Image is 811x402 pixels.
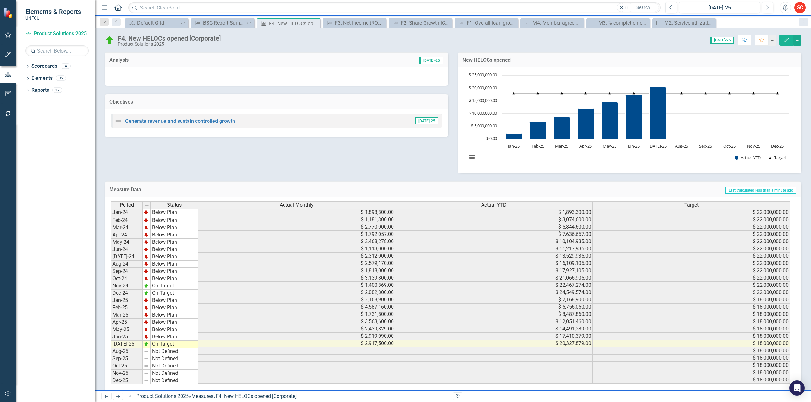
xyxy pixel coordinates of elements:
path: Jun-25, 17,410,379. Actual YTD. [626,95,642,139]
img: 8DAGhfEEPCf229AAAAAElFTkSuQmCC [144,363,149,368]
td: Below Plan [151,326,198,333]
text: $ 5,000,000.00 [471,123,497,129]
td: Below Plan [151,209,198,217]
text: Actual YTD [741,155,761,160]
path: Sep-25, 18,000,000. Target. [705,92,707,94]
td: Below Plan [151,268,198,275]
td: $ 13,529,935.00 [395,253,593,260]
span: [DATE]-25 [415,117,438,124]
path: Feb-25, 18,000,000. Target. [537,92,539,94]
td: Aug-24 [111,261,143,268]
path: Jan-25, 2,168,900. Actual YTD. [506,133,522,139]
td: Below Plan [151,319,198,326]
td: $ 17,410,379.00 [395,333,593,340]
td: Below Plan [151,224,198,231]
a: Product Solutions 2025 [136,393,189,399]
path: Dec-25, 18,000,000. Target. [776,92,779,94]
span: Period [120,202,134,208]
text: Target [774,155,786,160]
td: $ 1,731,800.00 [198,311,395,318]
td: $ 24,549,574.00 [395,289,593,296]
td: $ 22,000,000.00 [593,253,790,260]
td: Nov-24 [111,282,143,290]
td: $ 2,919,090.00 [198,333,395,340]
td: $ 22,000,000.00 [593,282,790,289]
div: Chart. Highcharts interactive chart. [464,72,795,167]
button: View chart menu, Chart [468,153,476,162]
td: Mar-25 [111,311,143,319]
text: Oct-25 [723,143,736,149]
td: $ 1,113,000.00 [198,245,395,253]
td: $ 3,563,600.00 [198,318,395,325]
img: TnMDeAgwAPMxUmUi88jYAAAAAElFTkSuQmCC [144,327,149,332]
div: F3. Net Income (ROA) (CORE) [Corporate] [335,19,385,27]
td: Jun-24 [111,246,143,253]
h3: Analysis [109,57,258,63]
td: $ 1,181,300.00 [198,216,395,223]
td: $ 2,917,500.00 [198,340,395,347]
td: $ 18,000,000.00 [593,318,790,325]
path: Oct-25, 18,000,000. Target. [728,92,731,94]
td: $ 18,000,000.00 [593,311,790,318]
td: $ 18,000,000.00 [593,369,790,376]
span: Actual YTD [481,202,507,208]
div: F2. Share Growth [Corporate] [401,19,450,27]
span: Target [684,202,699,208]
text: [DATE]-25 [648,143,667,149]
text: $ 20,000,000.00 [469,85,497,91]
text: May-25 [603,143,616,149]
td: $ 5,844,600.00 [395,223,593,231]
td: $ 18,000,000.00 [593,347,790,355]
img: TnMDeAgwAPMxUmUi88jYAAAAAElFTkSuQmCC [144,312,149,317]
td: Below Plan [151,253,198,261]
a: F1. Overall loan growth, including sold loans [Corporate] [456,19,516,27]
td: $ 2,168,900.00 [395,296,593,304]
img: TnMDeAgwAPMxUmUi88jYAAAAAElFTkSuQmCC [144,210,149,215]
img: 8DAGhfEEPCf229AAAAAElFTkSuQmCC [144,203,149,208]
td: Aug-25 [111,348,143,355]
td: Apr-24 [111,231,143,239]
a: Generate revenue and sustain controlled growth [125,118,235,124]
a: Scorecards [31,63,57,70]
td: [DATE]-25 [111,341,143,348]
td: $ 3,074,600.00 [395,216,593,223]
td: $ 18,000,000.00 [593,333,790,340]
td: $ 18,000,000.00 [593,355,790,362]
path: Feb-25, 6,756,060. Actual YTD. [530,122,546,139]
td: Dec-24 [111,290,143,297]
img: TnMDeAgwAPMxUmUi88jYAAAAAElFTkSuQmCC [144,232,149,237]
text: Jan-25 [508,143,520,149]
img: TnMDeAgwAPMxUmUi88jYAAAAAElFTkSuQmCC [144,320,149,325]
td: $ 18,000,000.00 [593,362,790,369]
text: $ 15,000,000.00 [469,97,497,103]
img: TnMDeAgwAPMxUmUi88jYAAAAAElFTkSuQmCC [144,334,149,339]
img: zOikAAAAAElFTkSuQmCC [144,283,149,288]
div: SC [794,2,806,13]
a: Reports [31,87,49,94]
div: Default Grid [137,19,179,27]
td: Below Plan [151,275,198,282]
td: $ 1,893,300.00 [198,209,395,216]
div: » » [127,393,448,400]
img: TnMDeAgwAPMxUmUi88jYAAAAAElFTkSuQmCC [144,225,149,230]
td: On Target [151,290,198,297]
td: $ 18,000,000.00 [593,325,790,333]
a: Elements [31,75,53,82]
span: Search [636,5,650,10]
span: [DATE]-25 [419,57,443,64]
text: $ 0.00 [486,135,497,141]
text: Dec-25 [771,143,784,149]
td: $ 1,818,000.00 [198,267,395,274]
img: TnMDeAgwAPMxUmUi88jYAAAAAElFTkSuQmCC [144,298,149,303]
div: BSC Report Summary [203,19,245,27]
td: Below Plan [151,304,198,311]
td: Below Plan [151,297,198,304]
img: 8DAGhfEEPCf229AAAAAElFTkSuQmCC [144,349,149,354]
img: zOikAAAAAElFTkSuQmCC [144,291,149,296]
path: May-25, 14,491,289. Actual YTD. [602,102,618,139]
td: $ 6,756,060.00 [395,304,593,311]
td: Oct-25 [111,362,143,370]
h3: New HELOCs opened [463,57,797,63]
a: F3. Net Income (ROA) (CORE) [Corporate] [324,19,385,27]
div: Product Solutions 2025 [118,42,221,47]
